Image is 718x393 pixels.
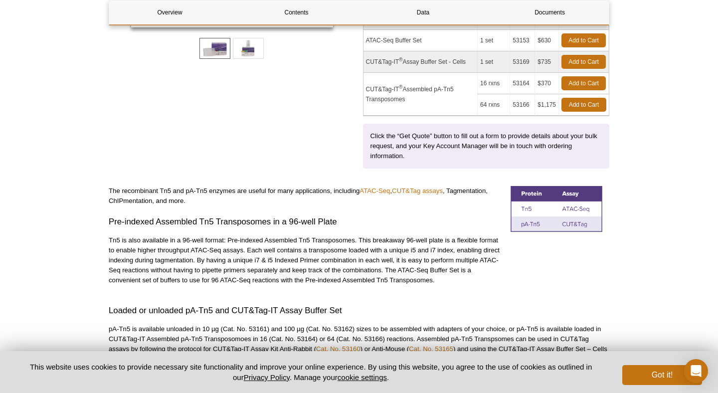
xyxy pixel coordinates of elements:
[363,30,478,51] td: ATAC-Seq Buffer Set
[535,94,559,116] td: $1,175
[478,51,510,73] td: 1 set
[478,94,510,116] td: 64 rxns
[338,373,387,382] button: cookie settings
[109,216,503,228] h3: Pre-indexed Assembled Tn5 Transposomes in a 96-well Plate
[478,30,510,51] td: 1 set
[16,362,606,383] p: This website uses cookies to provide necessary site functionality and improve your online experie...
[511,186,602,232] img: Tn5 and pA-Tn5 comparison table
[535,30,559,51] td: $630
[535,73,559,94] td: $370
[409,345,453,353] a: Cat. No. 53165
[510,51,535,73] td: 53169
[244,373,290,382] a: Privacy Policy
[561,33,606,47] a: Add to Cart
[109,186,503,206] p: The recombinant Tn5 and pA-Tn5 enzymes are useful for many applications, including , , Tagmentati...
[535,51,559,73] td: $735
[510,94,535,116] td: 53166
[370,131,602,161] p: Click the “Get Quote” button to fill out a form to provide details about your bulk request, and y...
[363,73,478,116] td: CUT&Tag-IT Assembled pA-Tn5 Transposomes
[561,76,606,90] a: Add to Cart
[236,0,357,24] a: Contents
[561,98,606,112] a: Add to Cart
[622,365,702,385] button: Got it!
[478,73,510,94] td: 16 rxns
[316,345,360,353] a: Cat. No. 53160
[109,235,503,285] p: Tn5 is also available in a 96-well format: Pre-indexed Assembled Tn5 Transposomes. This breakaway...
[109,305,609,317] h3: Loaded or unloaded pA-Tn5 and CUT&Tag-IT Assay Buffer Set
[109,324,609,364] p: pA-Tn5 is available unloaded in 10 µg (Cat. No. 53161) and 100 µg (Cat. No. 53162) sizes to be as...
[392,187,443,195] a: CUT&Tag assays
[510,30,535,51] td: 53153
[399,57,402,62] sup: ®
[363,51,478,73] td: CUT&Tag-IT Assay Buffer Set - Cells
[109,0,230,24] a: Overview
[362,0,484,24] a: Data
[359,187,390,195] a: ATAC-Seq
[489,0,610,24] a: Documents
[561,55,606,69] a: Add to Cart
[399,84,402,90] sup: ®
[510,73,535,94] td: 53164
[684,359,708,383] div: Open Intercom Messenger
